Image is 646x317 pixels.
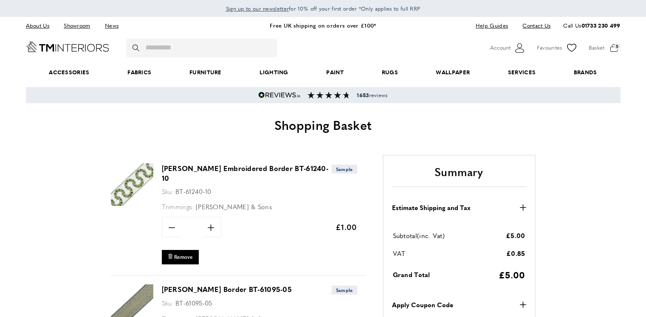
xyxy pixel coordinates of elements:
[506,249,525,258] span: £0.85
[392,202,471,213] strong: Estimate Shipping and Tax
[499,268,525,281] span: £5.00
[332,286,357,295] span: Sample
[30,59,108,85] span: Accessories
[57,20,96,31] a: Showroom
[469,20,514,31] a: Help Guides
[537,42,578,54] a: Favourites
[516,20,550,31] a: Contact Us
[555,59,616,85] a: Brands
[162,250,199,264] button: Remove Ilana Embroidered Border BT-61240-10
[111,163,153,206] img: Ilana Embroidered Border BT-61240-10
[258,92,301,98] img: Reviews.io 5 stars
[99,20,125,31] a: News
[581,21,621,29] a: 01733 230 499
[490,42,526,54] button: Customer Account
[162,284,292,294] a: [PERSON_NAME] Border BT-61095-05
[537,43,562,52] span: Favourites
[162,202,194,211] span: Trimmings:
[336,222,357,232] span: £1.00
[174,253,193,261] span: Remove
[196,202,272,211] span: [PERSON_NAME] & Sons
[392,164,526,187] h2: Summary
[417,231,445,240] span: (inc. Vat)
[226,4,289,13] a: Sign up to our newsletter
[417,59,489,85] a: Wallpaper
[241,59,307,85] a: Lighting
[357,91,369,99] strong: 1653
[393,270,430,279] span: Grand Total
[133,39,141,57] button: Search
[270,21,376,29] a: Free UK shipping on orders over £100*
[489,59,555,85] a: Services
[307,59,363,85] a: Paint
[170,59,240,85] a: Furniture
[363,59,417,85] a: Rugs
[26,41,109,52] a: Go to Home page
[393,249,406,258] span: VAT
[563,21,620,30] p: Call Us
[307,92,350,98] img: Reviews section
[162,163,332,183] a: [PERSON_NAME] Embroidered Border BT-61240-10
[392,300,453,310] strong: Apply Coupon Code
[175,187,211,196] span: BT-61240-10
[162,298,174,307] span: Sku:
[392,202,526,213] button: Estimate Shipping and Tax
[332,165,357,174] span: Sample
[392,300,526,310] button: Apply Coupon Code
[490,43,511,52] span: Account
[226,5,420,12] span: for 10% off your first order *Only applies to full RRP
[111,200,153,207] a: Ilana Embroidered Border BT-61240-10
[226,5,289,12] span: Sign up to our newsletter
[162,187,174,196] span: Sku:
[175,298,212,307] span: BT-61095-05
[393,231,417,240] span: Subtotal
[108,59,170,85] a: Fabrics
[357,92,387,98] span: reviews
[26,20,56,31] a: About Us
[506,231,525,240] span: £5.00
[274,115,372,134] span: Shopping Basket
